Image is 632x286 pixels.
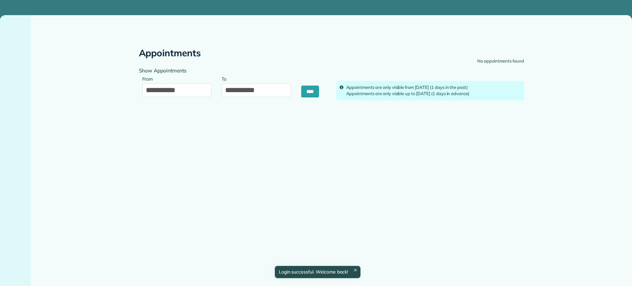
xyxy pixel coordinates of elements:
h2: Appointments [139,48,201,58]
div: Login successful. Welcome back! [275,266,360,278]
div: Appointments are only visible up to [DATE] (1 days in advance) [346,91,521,97]
h4: Show Appointments [139,68,327,73]
div: Appointments are only visible from [DATE] (1 days in the past) [346,84,521,91]
label: To [222,72,230,85]
label: From [142,72,156,85]
div: No appointments found [477,58,524,65]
